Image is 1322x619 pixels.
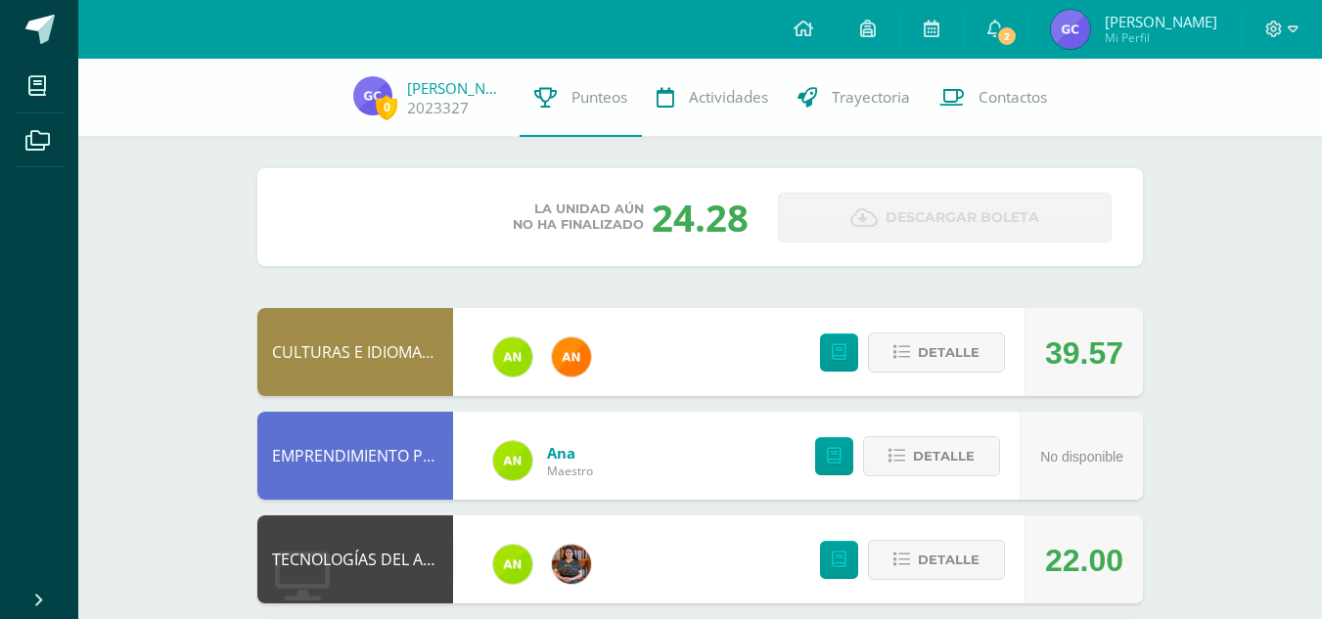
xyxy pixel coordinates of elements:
a: Trayectoria [783,59,925,137]
span: 2 [995,25,1017,47]
span: Maestro [547,463,593,479]
button: Detalle [863,436,1000,476]
img: 122d7b7bf6a5205df466ed2966025dea.png [493,441,532,480]
span: Detalle [918,542,980,578]
button: Detalle [868,540,1005,580]
img: dc6ed879aac2b970dcfff356712fdce6.png [1051,10,1090,49]
span: [PERSON_NAME] [1105,12,1217,31]
span: Detalle [913,438,975,474]
span: 0 [376,95,397,119]
span: Contactos [979,87,1047,108]
img: dc6ed879aac2b970dcfff356712fdce6.png [353,76,392,115]
span: Descargar boleta [886,194,1039,242]
button: Detalle [868,332,1005,373]
span: Actividades [689,87,768,108]
div: TECNOLOGÍAS DEL APRENDIZAJE Y LA COMUNICACIÓN [257,515,453,603]
span: Detalle [918,334,980,371]
span: Mi Perfil [1105,29,1217,46]
img: fc6731ddebfef4a76f049f6e852e62c4.png [552,337,591,376]
span: Trayectoria [832,87,910,108]
img: 122d7b7bf6a5205df466ed2966025dea.png [493,337,532,376]
div: 22.00 [1045,516,1123,604]
a: 2023327 [407,98,469,118]
span: La unidad aún no ha finalizado [513,201,644,233]
div: EMPRENDIMIENTO PARA LA PRODUCTIVIDAD [257,412,453,500]
a: Actividades [642,59,783,137]
a: [PERSON_NAME] [407,78,505,98]
div: 39.57 [1045,309,1123,397]
div: 24.28 [652,192,749,243]
span: Punteos [571,87,627,108]
img: 122d7b7bf6a5205df466ed2966025dea.png [493,545,532,584]
div: CULTURAS E IDIOMAS MAYAS, GARÍFUNA O XINCA [257,308,453,396]
a: Contactos [925,59,1062,137]
a: Ana [547,443,593,463]
span: No disponible [1040,449,1123,464]
a: Punteos [520,59,642,137]
img: 60a759e8b02ec95d430434cf0c0a55c7.png [552,545,591,584]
